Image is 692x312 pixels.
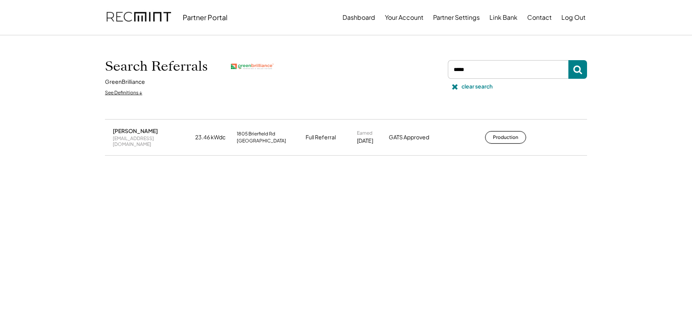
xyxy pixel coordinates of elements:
div: [PERSON_NAME] [113,127,158,134]
div: See Definitions ↓ [105,90,142,96]
button: Partner Settings [433,10,480,25]
button: Production [485,131,526,144]
img: greenbrilliance.png [231,64,274,69]
button: Dashboard [343,10,375,25]
button: Link Bank [489,10,517,25]
div: [EMAIL_ADDRESS][DOMAIN_NAME] [113,135,190,147]
div: Earned [357,130,372,136]
button: Your Account [385,10,423,25]
div: 23.46 kWdc [195,133,232,141]
div: [DATE] [357,137,373,145]
div: [GEOGRAPHIC_DATA] [237,138,286,144]
div: GreenBrilliance [105,78,145,86]
h1: Search Referrals [105,58,208,75]
div: Full Referral [306,133,336,141]
div: Partner Portal [183,13,227,22]
button: Contact [527,10,552,25]
div: clear search [461,83,493,90]
img: recmint-logotype%403x.png [107,4,171,31]
div: GATS Approved [389,133,447,141]
button: Log Out [561,10,585,25]
div: 1805 Brierfield Rd [237,131,275,137]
